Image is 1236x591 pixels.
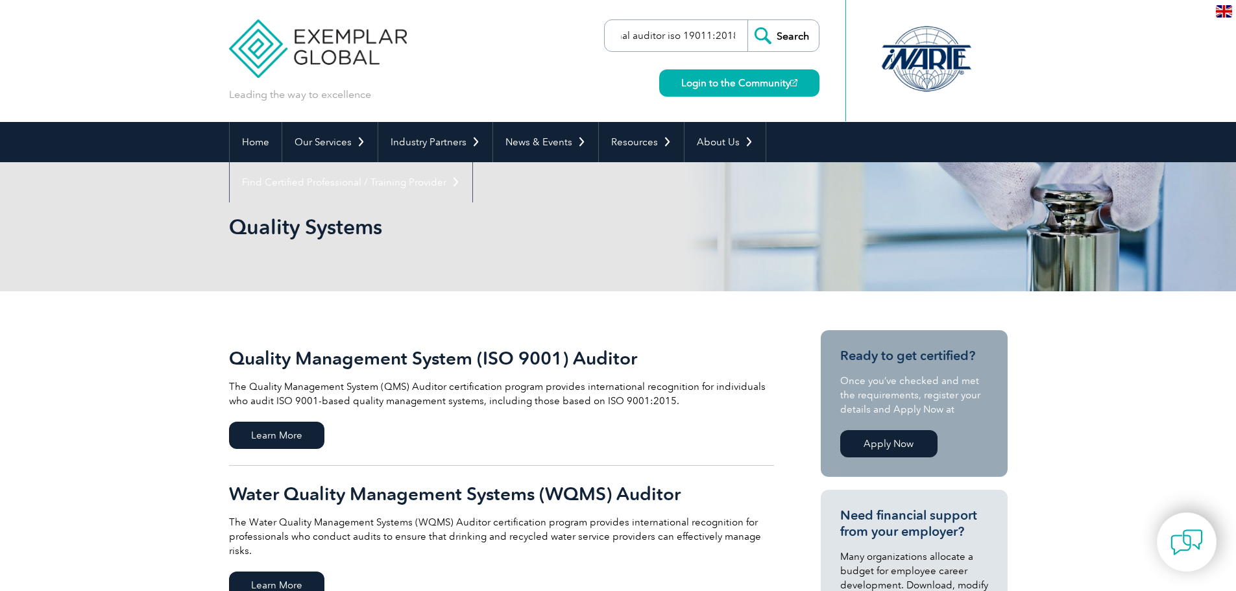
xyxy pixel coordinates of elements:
[747,20,819,51] input: Search
[229,330,774,466] a: Quality Management System (ISO 9001) Auditor The Quality Management System (QMS) Auditor certific...
[1170,526,1203,559] img: contact-chat.png
[493,122,598,162] a: News & Events
[599,122,684,162] a: Resources
[230,162,472,202] a: Find Certified Professional / Training Provider
[840,507,988,540] h3: Need financial support from your employer?
[1216,5,1232,18] img: en
[840,348,988,364] h3: Ready to get certified?
[685,122,766,162] a: About Us
[230,122,282,162] a: Home
[790,79,797,86] img: open_square.png
[229,88,371,102] p: Leading the way to excellence
[229,483,774,504] h2: Water Quality Management Systems (WQMS) Auditor
[229,515,774,558] p: The Water Quality Management Systems (WQMS) Auditor certification program provides international ...
[229,380,774,408] p: The Quality Management System (QMS) Auditor certification program provides international recognit...
[229,422,324,449] span: Learn More
[659,69,819,97] a: Login to the Community
[840,430,938,457] a: Apply Now
[229,348,774,368] h2: Quality Management System (ISO 9001) Auditor
[840,374,988,416] p: Once you’ve checked and met the requirements, register your details and Apply Now at
[229,214,727,239] h1: Quality Systems
[282,122,378,162] a: Our Services
[378,122,492,162] a: Industry Partners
